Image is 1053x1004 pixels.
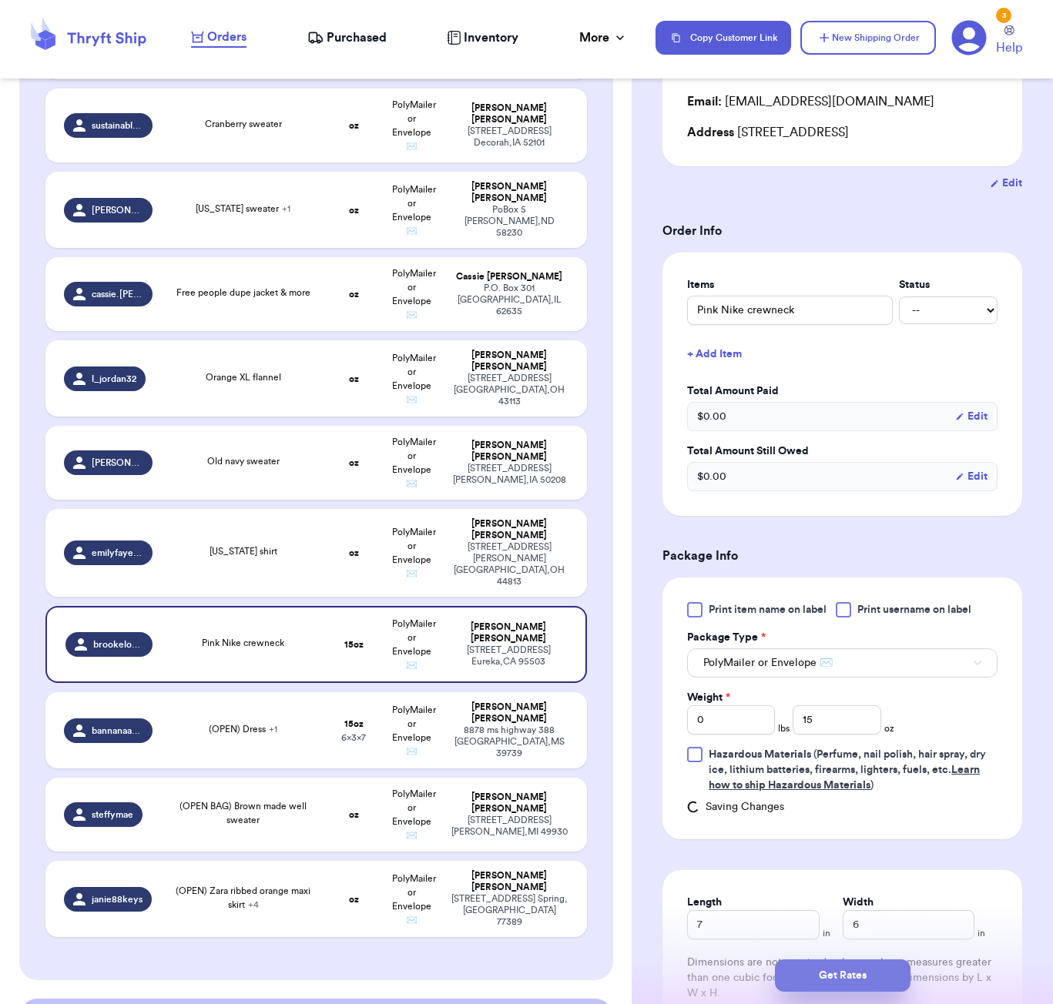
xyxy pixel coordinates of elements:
[349,289,359,299] strong: oz
[451,815,568,838] div: [STREET_ADDRESS] [PERSON_NAME] , MI 49930
[996,38,1022,57] span: Help
[179,802,307,825] span: (OPEN BAG) Brown made well sweater
[687,123,998,142] div: [STREET_ADDRESS]
[990,176,1022,191] button: Edit
[327,28,387,47] span: Purchased
[955,469,988,484] button: Edit
[392,269,436,320] span: PolyMailer or Envelope ✉️
[92,457,143,469] span: [PERSON_NAME]
[209,725,277,734] span: (OPEN) Dress
[451,440,568,463] div: [PERSON_NAME] [PERSON_NAME]
[951,20,987,55] a: 3
[392,100,436,151] span: PolyMailer or Envelope ✉️
[697,469,726,484] span: $ 0.00
[687,443,998,459] label: Total Amount Still Owed
[662,222,1022,240] h3: Order Info
[392,437,436,488] span: PolyMailer or Envelope ✉️
[392,705,436,756] span: PolyMailer or Envelope ✉️
[92,547,143,559] span: emilyfaye99
[447,28,518,47] a: Inventory
[884,722,894,735] span: oz
[349,121,359,130] strong: oz
[687,690,730,705] label: Weight
[899,277,998,293] label: Status
[709,602,827,617] span: Print item name on label
[823,927,830,939] span: in
[996,25,1022,57] a: Help
[92,808,133,821] span: steffymae
[344,640,364,649] strong: 15 oz
[662,547,1022,565] h3: Package Info
[687,895,722,910] label: Length
[92,373,136,385] span: l_jordan32
[205,119,282,129] span: Cranberry sweater
[857,602,971,617] span: Print username on label
[451,541,568,587] div: [STREET_ADDRESS][PERSON_NAME] [GEOGRAPHIC_DATA] , OH 44813
[451,271,568,283] div: Cassie [PERSON_NAME]
[202,638,284,648] span: Pink Nike crewneck
[703,655,833,671] span: PolyMailer or Envelope ✉️
[451,181,568,204] div: [PERSON_NAME] [PERSON_NAME]
[451,701,568,725] div: [PERSON_NAME] [PERSON_NAME]
[451,621,567,644] div: [PERSON_NAME] [PERSON_NAME]
[955,409,988,424] button: Edit
[451,893,568,928] div: [STREET_ADDRESS] Spring , [GEOGRAPHIC_DATA] 77389
[706,799,784,815] span: Saving Changes
[978,927,985,939] span: in
[451,644,567,668] div: [STREET_ADDRESS] Eureka , CA 95503
[451,125,568,149] div: [STREET_ADDRESS] Decorah , IA 52101
[344,719,364,728] strong: 15 oz
[92,204,143,216] span: [PERSON_NAME]
[392,185,436,236] span: PolyMailer or Envelope ✉️
[176,886,310,909] span: (OPEN) Zara ribbed orange maxi skirt
[392,874,436,925] span: PolyMailer or Envelope ✉️
[687,383,998,399] label: Total Amount Paid
[687,277,893,293] label: Items
[349,374,359,383] strong: oz
[451,373,568,407] div: [STREET_ADDRESS] [GEOGRAPHIC_DATA] , OH 43113
[349,810,359,819] strong: oz
[451,791,568,815] div: [PERSON_NAME] [PERSON_NAME]
[341,733,366,742] span: 6 x 3 x 7
[392,527,436,578] span: PolyMailer or Envelope ✉️
[843,895,874,910] label: Width
[392,789,436,840] span: PolyMailer or Envelope ✉️
[349,458,359,467] strong: oz
[451,463,568,486] div: [STREET_ADDRESS] [PERSON_NAME] , IA 50208
[451,870,568,893] div: [PERSON_NAME] [PERSON_NAME]
[778,722,790,735] span: lbs
[579,28,628,47] div: More
[196,204,290,213] span: [US_STATE] sweater
[656,21,791,55] button: Copy Customer Link
[709,749,811,760] span: Hazardous Materials
[800,21,936,55] button: New Shipping Order
[207,28,246,46] span: Orders
[191,28,246,48] a: Orders
[451,102,568,125] div: [PERSON_NAME] [PERSON_NAME]
[464,28,518,47] span: Inventory
[697,409,726,424] span: $ 0.00
[92,288,143,300] span: cassie.[PERSON_NAME]
[451,725,568,759] div: 8878 ms highway 388 [GEOGRAPHIC_DATA] , MS 39739
[996,8,1011,23] div: 3
[93,638,143,651] span: brookeloran19
[451,518,568,541] div: [PERSON_NAME] [PERSON_NAME]
[269,725,277,734] span: + 1
[451,350,568,373] div: [PERSON_NAME] [PERSON_NAME]
[176,288,310,297] span: Free people dupe jacket & more
[687,126,734,139] span: Address
[687,630,766,645] label: Package Type
[210,547,277,556] span: [US_STATE] shirt
[92,893,143,905] span: janie88keys
[92,725,143,737] span: bannanaanna22
[687,648,998,678] button: PolyMailer or Envelope ✉️
[282,204,290,213] span: + 1
[709,749,986,791] span: (Perfume, nail polish, hair spray, dry ice, lithium batteries, firearms, lighters, fuels, etc. )
[207,457,280,466] span: Old navy sweater
[392,353,436,404] span: PolyMailer or Envelope ✉️
[349,895,359,904] strong: oz
[349,206,359,215] strong: oz
[451,204,568,239] div: PoBox 5 [PERSON_NAME] , ND 58230
[775,959,910,992] button: Get Rates
[248,900,259,909] span: + 4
